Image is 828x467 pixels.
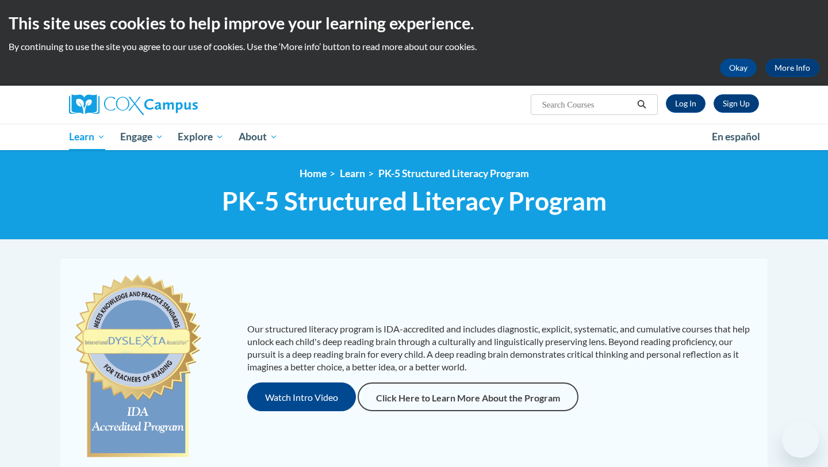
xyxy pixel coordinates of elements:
img: Cox Campus [69,94,198,115]
span: About [239,130,278,144]
p: By continuing to use the site you agree to our use of cookies. Use the ‘More info’ button to read... [9,40,819,53]
a: Cox Campus [69,94,287,115]
a: Explore [170,124,231,150]
button: Watch Intro Video [247,382,356,411]
a: About [231,124,285,150]
span: Engage [120,130,163,144]
span: Explore [178,130,224,144]
a: PK-5 Structured Literacy Program [378,167,529,179]
div: Main menu [52,124,776,150]
span: Learn [69,130,105,144]
a: More Info [765,59,819,77]
a: Engage [113,124,171,150]
span: En español [712,131,760,143]
h2: This site uses cookies to help improve your learning experience. [9,12,819,35]
span: PK-5 Structured Literacy Program [222,186,607,216]
a: Learn [340,167,365,179]
a: Register [714,94,759,113]
a: Click Here to Learn More About the Program [358,382,578,411]
a: Home [300,167,327,179]
a: Log In [666,94,706,113]
input: Search Courses [541,98,633,112]
button: Okay [720,59,757,77]
iframe: Button to launch messaging window [782,421,819,458]
button: Search [633,98,650,112]
p: Our structured literacy program is IDA-accredited and includes diagnostic, explicit, systematic, ... [247,323,756,373]
a: Learn [62,124,113,150]
img: c477cda6-e343-453b-bfce-d6f9e9818e1c.png [72,269,204,465]
a: En español [704,125,768,149]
